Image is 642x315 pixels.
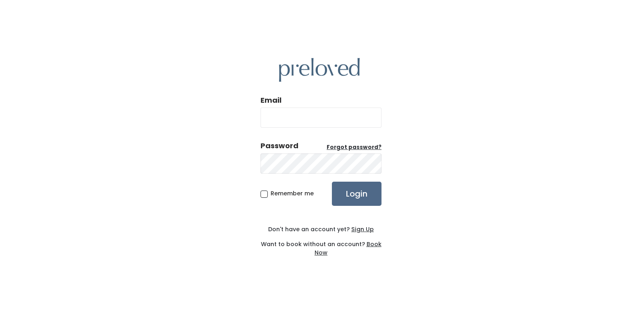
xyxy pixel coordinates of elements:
[327,143,381,151] u: Forgot password?
[271,189,314,197] span: Remember me
[327,143,381,151] a: Forgot password?
[261,141,298,151] div: Password
[350,225,374,233] a: Sign Up
[315,240,381,257] a: Book Now
[351,225,374,233] u: Sign Up
[261,95,281,106] label: Email
[279,58,360,82] img: preloved logo
[261,234,381,257] div: Want to book without an account?
[261,225,381,234] div: Don't have an account yet?
[332,182,381,206] input: Login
